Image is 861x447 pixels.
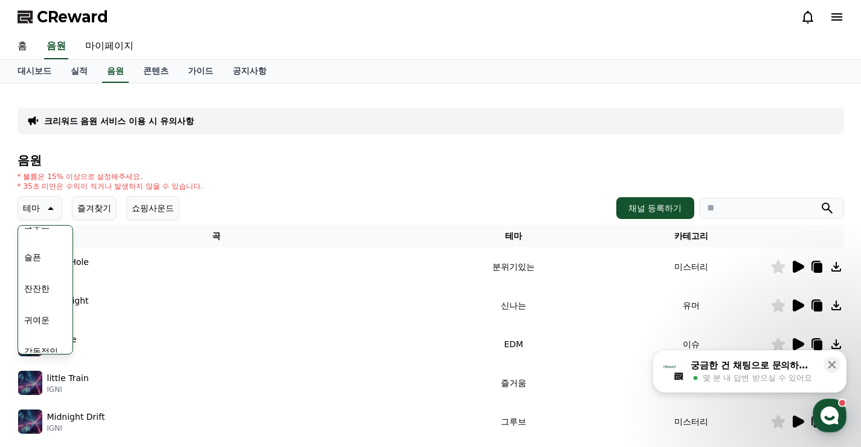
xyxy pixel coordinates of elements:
td: 미스터리 [612,402,770,441]
td: EDM [415,325,611,364]
td: 썰 [612,364,770,402]
button: 슬픈 [19,244,46,270]
button: 귀여운 [19,307,54,333]
h4: 음원 [18,154,844,167]
button: 채널 등록하기 [616,197,694,219]
img: music [18,409,42,434]
th: 곡 [18,225,416,247]
p: * 볼륨은 15% 이상으로 설정해주세요. [18,172,204,181]
button: 테마 [18,196,62,220]
button: 즐겨찾기 [72,196,117,220]
a: 가이드 [178,60,223,83]
a: 실적 [61,60,97,83]
a: 크리워드 음원 서비스 이용 시 유의사항 [44,115,194,127]
button: 잔잔한 [19,275,54,302]
td: 미스터리 [612,247,770,286]
td: 유머 [612,286,770,325]
td: 이슈 [612,325,770,364]
td: 즐거움 [415,364,611,402]
button: 쇼핑사운드 [126,196,179,220]
a: 음원 [44,34,68,59]
img: music [18,371,42,395]
a: 대시보드 [8,60,61,83]
a: 공지사항 [223,60,276,83]
a: 설정 [156,347,232,377]
span: 설정 [187,365,201,374]
a: 콘텐츠 [134,60,178,83]
p: Moonlight [47,295,89,307]
a: 마이페이지 [76,34,143,59]
p: * 35초 미만은 수익이 적거나 발생하지 않을 수 있습니다. [18,181,204,191]
span: CReward [37,7,108,27]
th: 카테고리 [612,225,770,247]
td: 그루브 [415,402,611,441]
p: little Train [47,372,89,385]
span: 대화 [111,365,125,375]
a: 음원 [102,60,129,83]
p: IGNI [47,385,89,394]
a: 대화 [80,347,156,377]
p: Midnight Drift [47,411,105,423]
th: 테마 [415,225,611,247]
span: 홈 [38,365,45,374]
a: CReward [18,7,108,27]
a: 홈 [4,347,80,377]
a: 홈 [8,34,37,59]
p: IGNI [47,423,105,433]
td: 신나는 [415,286,611,325]
button: 감동적인 [19,338,63,365]
p: 테마 [23,200,40,217]
td: 분위기있는 [415,247,611,286]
